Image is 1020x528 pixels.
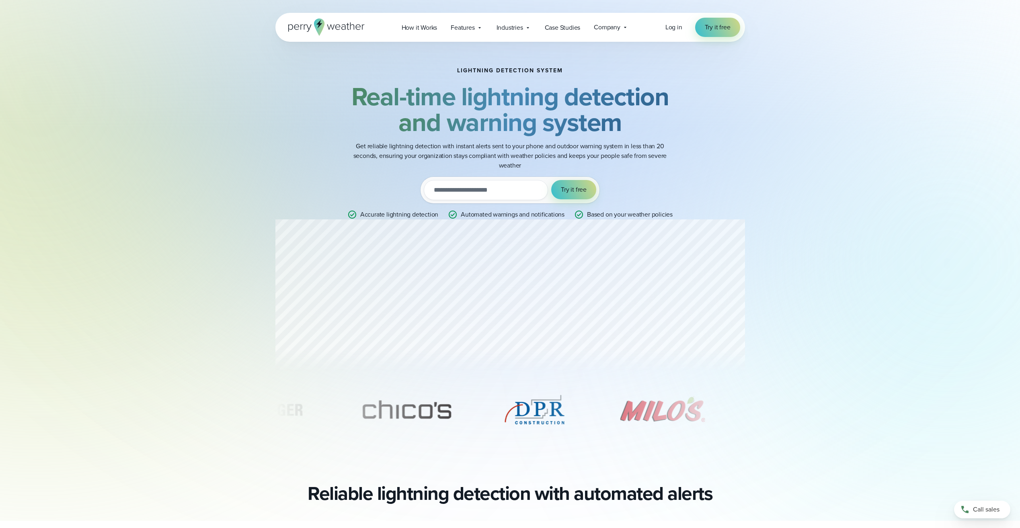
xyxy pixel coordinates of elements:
button: Try it free [551,180,596,199]
img: Chicos.svg [350,390,464,430]
a: Case Studies [538,19,587,36]
a: Call sales [954,501,1010,518]
strong: Real-time lightning detection and warning system [351,78,669,141]
div: 4 of 11 [605,390,720,430]
a: How it Works [395,19,444,36]
img: DPR-Construction.svg [503,390,567,430]
div: slideshow [275,390,745,434]
span: Features [451,23,474,33]
div: 1 of 11 [197,390,311,430]
a: Try it free [695,18,740,37]
span: Case Studies [545,23,581,33]
p: Accurate lightning detection [360,210,438,219]
div: 3 of 11 [503,390,567,430]
span: Try it free [561,185,587,194]
img: Milos.svg [605,390,720,430]
span: Call sales [973,505,999,514]
span: Try it free [705,23,731,32]
p: Get reliable lightning detection with instant alerts sent to your phone and outdoor warning syste... [349,141,671,170]
h2: Reliable lightning detection with automated alerts [308,482,712,505]
span: Company [594,23,620,32]
div: 2 of 11 [350,390,464,430]
img: Bilfinger.svg [197,390,311,430]
p: Automated warnings and notifications [461,210,564,219]
span: How it Works [402,23,437,33]
span: Industries [497,23,523,33]
p: Based on your weather policies [587,210,673,219]
h1: Lightning detection system [457,68,563,74]
a: Log in [665,23,682,32]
